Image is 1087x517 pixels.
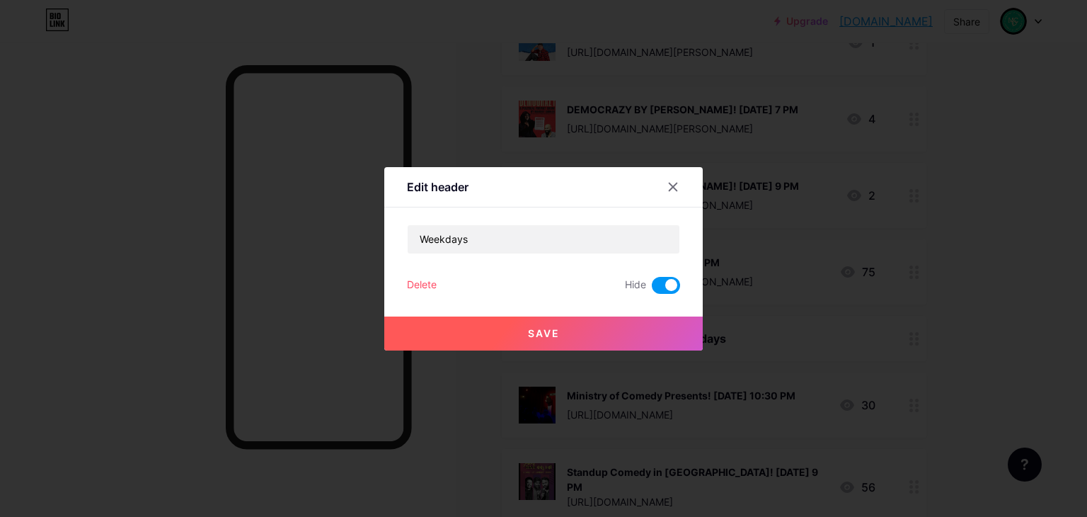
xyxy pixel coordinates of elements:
button: Save [384,317,703,351]
div: Edit header [407,178,468,195]
span: Save [528,327,560,339]
input: Title [408,225,679,254]
span: Hide [625,277,646,294]
div: Delete [407,277,437,294]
